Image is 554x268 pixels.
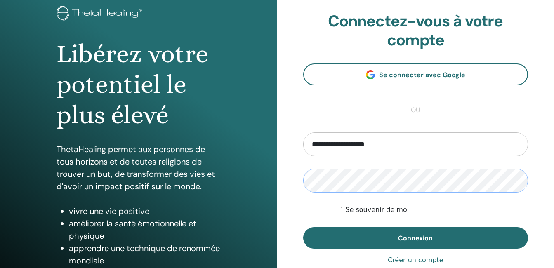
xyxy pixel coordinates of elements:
span: Connexion [398,234,433,242]
span: Se connecter avec Google [379,71,465,79]
button: Connexion [303,227,528,249]
li: vivre une vie positive [69,205,221,217]
h1: Libérez votre potentiel le plus élevé [57,39,221,131]
p: ThetaHealing permet aux personnes de tous horizons et de toutes religions de trouver un but, de t... [57,143,221,193]
span: ou [407,105,424,115]
h2: Connectez-vous à votre compte [303,12,528,49]
a: Se connecter avec Google [303,63,528,85]
a: Créer un compte [388,255,443,265]
li: améliorer la santé émotionnelle et physique [69,217,221,242]
label: Se souvenir de moi [345,205,409,215]
li: apprendre une technique de renommée mondiale [69,242,221,267]
div: Keep me authenticated indefinitely or until I manually logout [337,205,528,215]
